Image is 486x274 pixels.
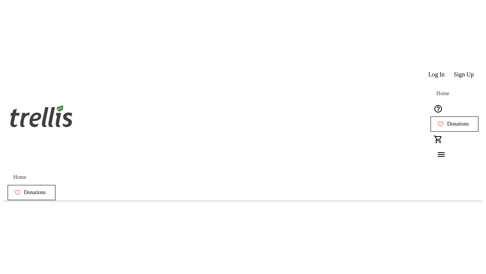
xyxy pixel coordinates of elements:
a: Home [431,86,455,101]
button: Help [431,101,446,116]
span: Log In [428,71,445,78]
a: Donations [8,185,55,200]
button: Menu [431,147,446,162]
button: Cart [431,132,446,147]
span: Home [436,91,449,97]
span: Sign Up [454,71,474,78]
img: Orient E2E Organization QeG8cCXHtf's Logo [8,97,75,135]
button: Log In [424,67,449,82]
span: Donations [24,190,46,196]
a: Donations [431,116,478,132]
span: Donations [447,121,469,127]
button: Sign Up [449,67,478,82]
a: Home [8,170,32,185]
span: Home [13,174,26,180]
